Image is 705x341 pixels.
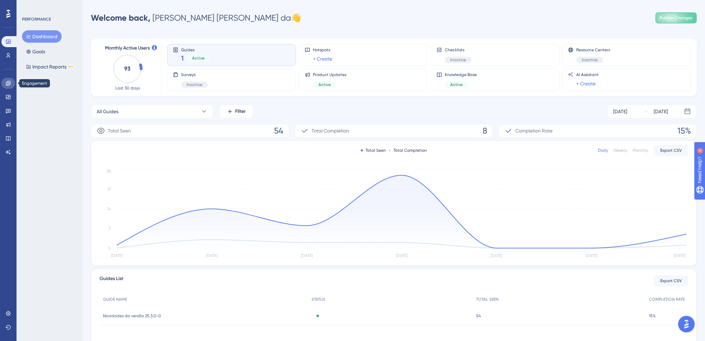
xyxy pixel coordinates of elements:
tspan: [DATE] [674,253,685,258]
button: Publish Changes [655,12,697,23]
tspan: [DATE] [396,253,408,258]
tspan: [DATE] [301,253,313,258]
span: Hotspots [313,47,332,53]
span: Monthly Active Users [105,44,150,52]
tspan: 28 [106,169,111,173]
a: + Create [313,55,332,63]
span: Active [450,82,463,87]
tspan: 14 [107,206,111,211]
span: TOTAL SEEN [476,297,498,302]
span: Publish Changes [660,15,693,21]
button: Goals [22,45,49,58]
iframe: UserGuiding AI Assistant Launcher [676,314,697,334]
span: Guides List [99,275,123,287]
span: Welcome back, [91,13,150,23]
span: Active [192,55,204,61]
span: Total Seen [108,127,131,135]
button: Export CSV [654,145,688,156]
span: Inactive [582,57,598,63]
div: 6 [48,3,50,9]
span: 54 [274,125,283,136]
span: AI Assistant [576,72,599,77]
button: Impact ReportsBETA [22,61,78,73]
span: Knowledge Base [445,72,477,77]
span: Guides [181,47,210,52]
span: Active [318,82,331,87]
span: GUIDE NAME [103,297,127,302]
span: Resource Centers [576,47,610,53]
span: 1 [181,53,184,63]
span: Checklists [445,47,472,53]
tspan: [DATE] [111,253,123,258]
tspan: [DATE] [491,253,502,258]
text: 93 [124,65,130,72]
span: 15% [649,313,656,319]
span: Total Completion [312,127,349,135]
span: STATUS [312,297,325,302]
button: Export CSV [654,275,688,286]
span: Filter [235,107,246,116]
div: [PERSON_NAME] [PERSON_NAME] da 👋 [91,12,301,23]
a: + Create [576,79,596,88]
span: 8 [483,125,487,136]
tspan: 7 [109,226,111,231]
tspan: 21 [107,187,111,192]
button: Filter [219,105,253,118]
span: Inactive [450,57,466,63]
span: Novidades da versão 25.3.0-0 [103,313,161,319]
span: All Guides [97,107,118,116]
div: PERFORMANCE [22,17,51,22]
tspan: 0 [108,246,111,251]
div: Weekly [613,148,627,153]
button: All Guides [91,105,213,118]
div: Total Completion [389,148,427,153]
span: 15% [677,125,691,136]
span: Export CSV [660,278,682,284]
div: Monthly [633,148,648,153]
span: Last 30 days [115,85,140,91]
span: Export CSV [660,148,682,153]
div: BETA [68,65,74,68]
div: [DATE] [654,107,668,116]
tspan: [DATE] [206,253,218,258]
tspan: [DATE] [586,253,597,258]
span: Inactive [187,82,202,87]
span: COMPLETION RATE [649,297,685,302]
div: Total Seen [361,148,386,153]
div: Daily [598,148,608,153]
span: 54 [476,313,481,319]
button: Dashboard [22,30,62,43]
span: Surveys [181,72,208,77]
div: [DATE] [613,107,627,116]
span: Product Updates [313,72,346,77]
span: Completion Rate [515,127,553,135]
span: Need Help? [16,2,43,10]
